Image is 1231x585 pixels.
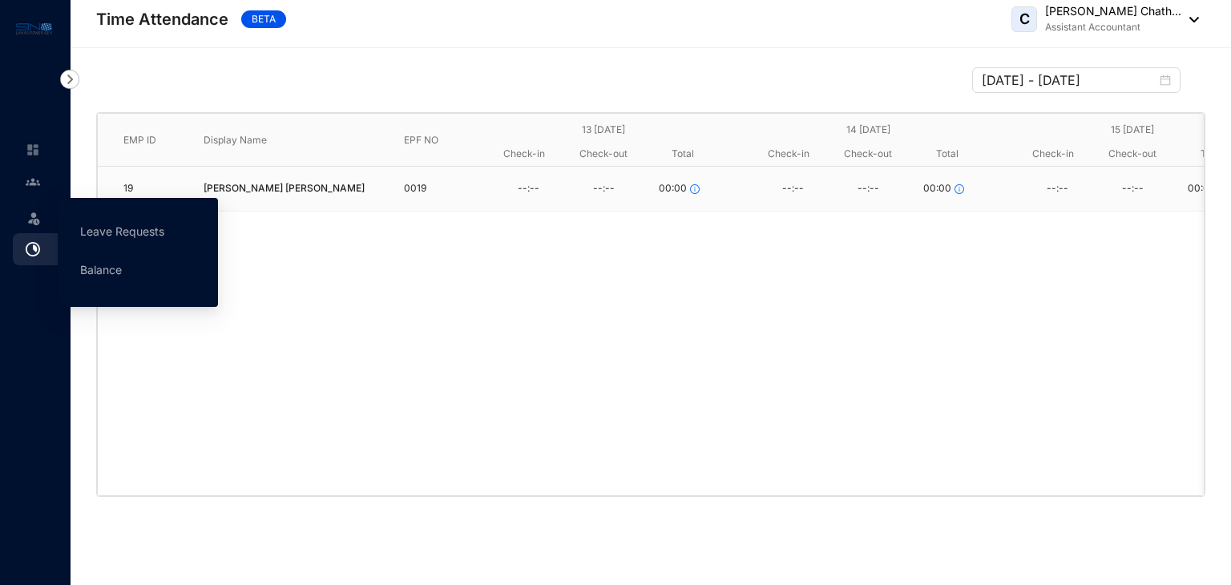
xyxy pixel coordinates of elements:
[178,114,378,167] th: Display Name
[1188,181,1216,196] span: 00:00
[13,233,80,265] li: Time Attendance
[923,181,951,196] span: 00:00
[644,142,723,166] div: Total
[16,19,52,38] img: logo
[659,181,687,196] span: 00:00
[1092,142,1172,166] div: Check-out
[1013,142,1092,166] div: Check-in
[828,142,907,166] div: Check-out
[908,142,987,166] div: Total
[1045,19,1181,35] p: Assistant Accountant
[13,134,51,166] li: Home
[830,177,906,201] div: --:--
[80,263,122,276] a: Balance
[563,142,643,166] div: Check-out
[60,70,79,89] img: nav-icon-right.af6afadce00d159da59955279c43614e.svg
[378,167,458,212] td: 0019
[26,143,40,157] img: home-unselected.a29eae3204392db15eaf.svg
[204,181,365,196] span: [PERSON_NAME] [PERSON_NAME]
[26,242,40,256] img: time-attendance.bce192ef64cb162a73de.svg
[80,224,164,238] a: Leave Requests
[378,114,458,167] th: EPF NO
[566,177,641,201] div: --:--
[484,142,563,166] div: Check-in
[96,8,228,30] p: Time Attendance
[982,71,1156,90] input: Select week
[755,177,830,201] div: --:--
[955,184,964,194] span: info-circle
[490,177,566,201] div: --:--
[13,166,51,198] li: Contacts
[241,10,286,28] span: BETA
[98,167,178,212] td: 19
[1045,3,1181,19] p: [PERSON_NAME] Chath...
[690,184,700,194] span: info-circle
[1019,12,1030,26] span: C
[484,118,723,142] div: 13 [DATE]
[98,114,178,167] th: EMP ID
[1181,17,1199,22] img: dropdown-black.8e83cc76930a90b1a4fdb6d089b7bf3a.svg
[749,118,987,142] div: 14 [DATE]
[749,142,828,166] div: Check-in
[26,210,42,226] img: leave-unselected.2934df6273408c3f84d9.svg
[1019,177,1095,201] div: --:--
[26,175,40,189] img: people-unselected.118708e94b43a90eceab.svg
[1095,177,1170,201] div: --:--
